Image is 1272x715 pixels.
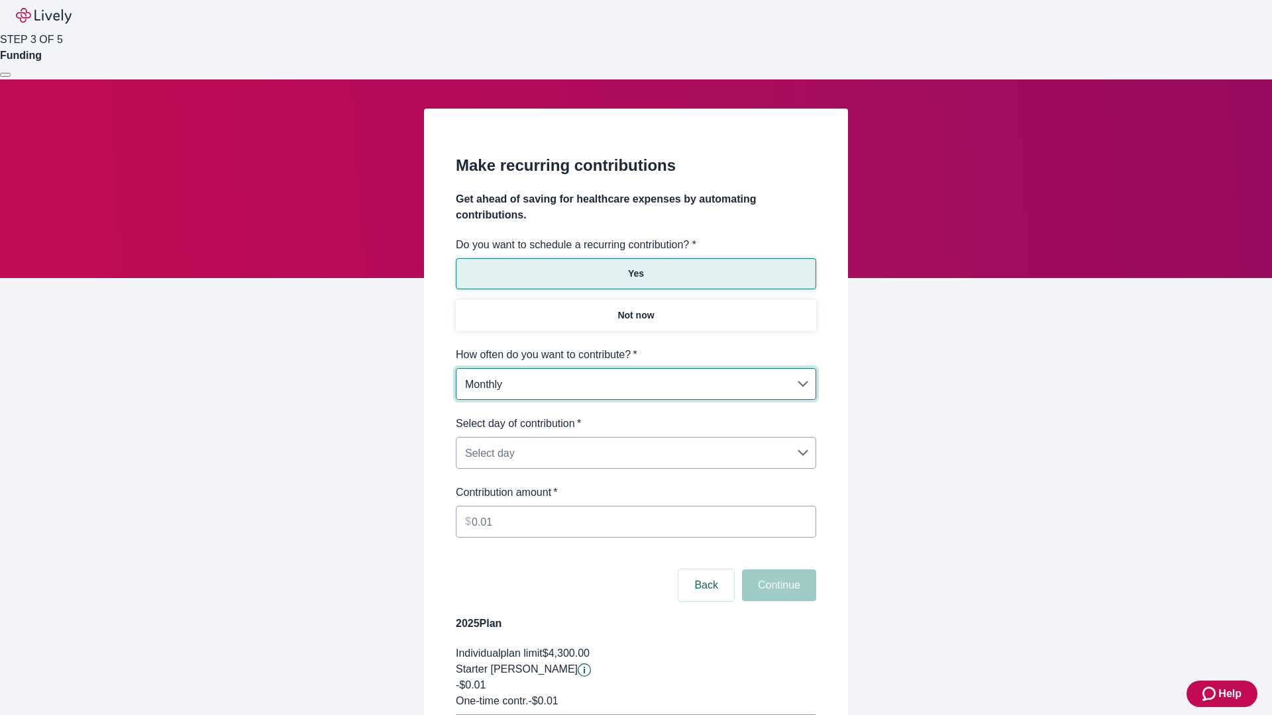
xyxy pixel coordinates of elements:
[1202,686,1218,702] svg: Zendesk support icon
[456,347,637,363] label: How often do you want to contribute?
[678,569,734,601] button: Back
[456,663,578,675] span: Starter [PERSON_NAME]
[456,416,581,432] label: Select day of contribution
[617,309,654,322] p: Not now
[1218,686,1242,702] span: Help
[456,440,816,466] div: Select day
[465,514,471,530] p: $
[456,371,816,397] div: Monthly
[456,485,558,501] label: Contribution amount
[456,695,528,706] span: One-time contr.
[472,508,816,535] input: $0.00
[528,695,558,706] span: - $0.01
[456,154,816,177] h2: Make recurring contributions
[456,647,543,659] span: Individual plan limit
[456,679,486,691] span: -$0.01
[456,237,696,253] label: Do you want to schedule a recurring contribution? *
[628,267,644,281] p: Yes
[456,191,816,223] h4: Get ahead of saving for healthcare expenses by automating contributions.
[16,8,72,24] img: Lively
[543,647,590,659] span: $4,300.00
[456,300,816,331] button: Not now
[1187,681,1257,707] button: Zendesk support iconHelp
[456,258,816,289] button: Yes
[578,663,591,677] button: Lively will contribute $0.01 to establish your account
[456,616,816,632] h4: 2025 Plan
[578,663,591,677] svg: Starter penny details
